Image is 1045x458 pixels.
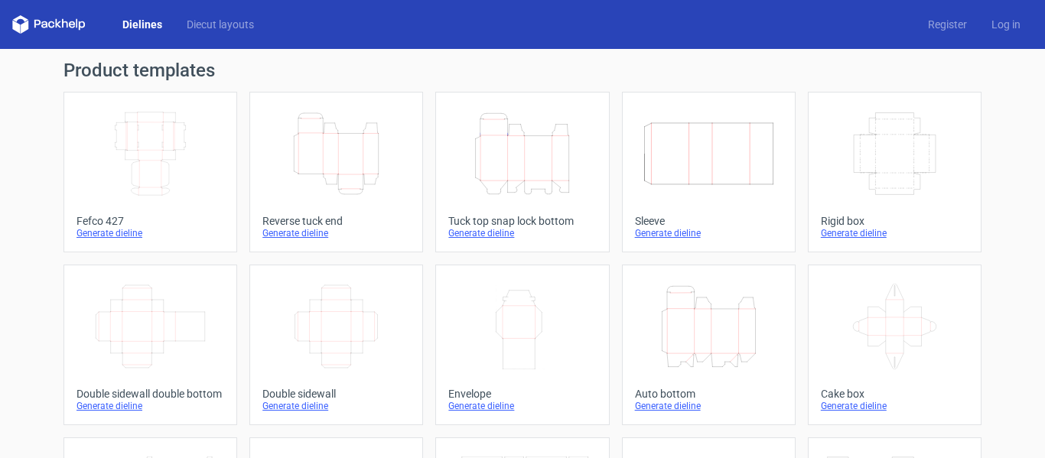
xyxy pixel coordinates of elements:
div: Generate dieline [635,227,783,239]
h1: Product templates [63,61,982,80]
a: Cake boxGenerate dieline [808,265,982,425]
div: Generate dieline [77,227,224,239]
a: Log in [979,17,1033,32]
div: Generate dieline [635,400,783,412]
a: Fefco 427Generate dieline [63,92,237,252]
a: Rigid boxGenerate dieline [808,92,982,252]
div: Auto bottom [635,388,783,400]
div: Generate dieline [262,400,410,412]
a: EnvelopeGenerate dieline [435,265,609,425]
div: Fefco 427 [77,215,224,227]
a: Double sidewallGenerate dieline [249,265,423,425]
div: Double sidewall [262,388,410,400]
a: Diecut layouts [174,17,266,32]
div: Rigid box [821,215,968,227]
a: Auto bottomGenerate dieline [622,265,796,425]
div: Generate dieline [821,400,968,412]
div: Generate dieline [448,400,596,412]
div: Generate dieline [448,227,596,239]
a: Reverse tuck endGenerate dieline [249,92,423,252]
a: Double sidewall double bottomGenerate dieline [63,265,237,425]
div: Cake box [821,388,968,400]
a: Dielines [110,17,174,32]
div: Envelope [448,388,596,400]
a: Register [916,17,979,32]
div: Tuck top snap lock bottom [448,215,596,227]
a: Tuck top snap lock bottomGenerate dieline [435,92,609,252]
div: Generate dieline [821,227,968,239]
a: SleeveGenerate dieline [622,92,796,252]
div: Generate dieline [77,400,224,412]
div: Double sidewall double bottom [77,388,224,400]
div: Reverse tuck end [262,215,410,227]
div: Sleeve [635,215,783,227]
div: Generate dieline [262,227,410,239]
